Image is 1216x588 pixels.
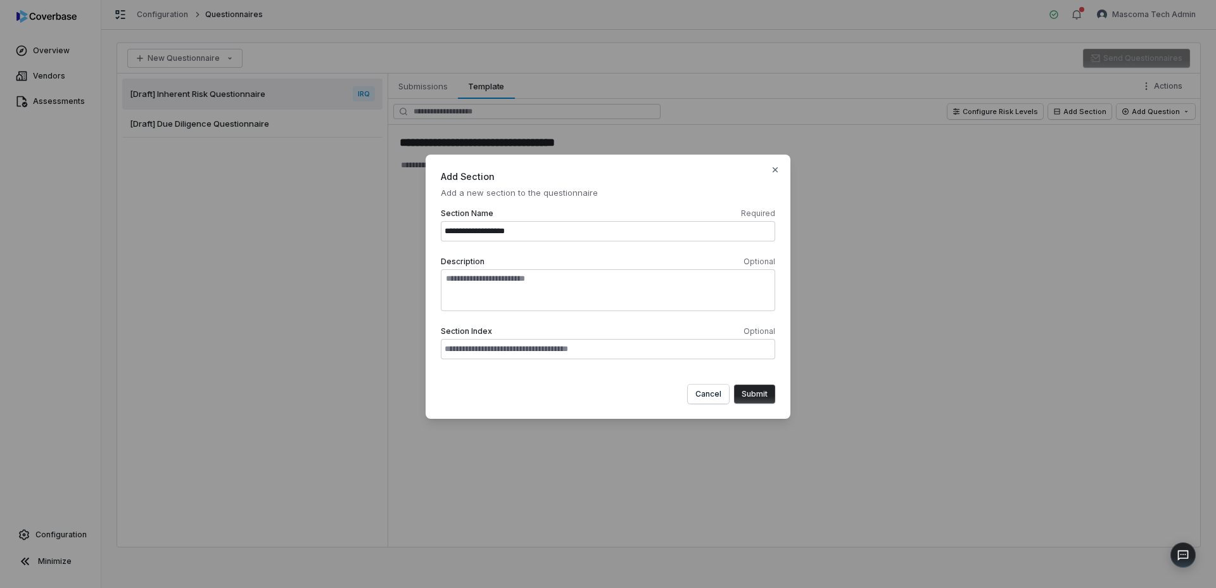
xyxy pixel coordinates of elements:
[441,257,775,267] label: Description
[744,257,775,267] span: Optional
[688,385,729,404] button: Cancel
[441,187,775,198] span: Add a new section to the questionnaire
[441,208,775,219] label: Section Name
[734,385,775,404] button: Submit
[744,326,775,336] span: Optional
[441,326,775,336] label: Section Index
[441,170,775,183] span: Add Section
[741,208,775,219] span: Required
